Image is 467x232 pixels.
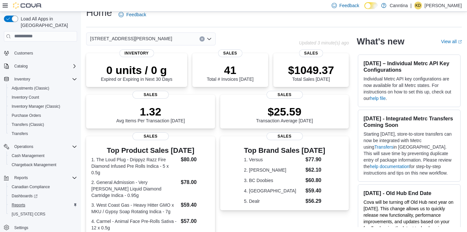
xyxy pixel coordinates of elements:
[12,184,50,189] span: Canadian Compliance
[244,198,303,204] dt: 5. Dealr
[9,93,77,101] span: Inventory Count
[12,212,45,217] span: [US_STATE] CCRS
[132,132,169,140] span: Sales
[14,175,28,180] span: Reports
[6,160,80,169] button: Chargeback Management
[12,224,31,232] a: Settings
[12,75,77,83] span: Inventory
[9,201,28,209] a: Reports
[101,64,172,82] div: Expired or Expiring in Next 30 Days
[9,84,52,92] a: Adjustments (Classic)
[305,166,325,174] dd: $62.10
[12,122,44,127] span: Transfers (Classic)
[9,121,77,128] span: Transfers (Classic)
[288,64,334,82] div: Total Sales [DATE]
[12,143,77,151] span: Operations
[91,202,178,215] dt: 3. West Coast Gas - Heavy Hitter GMO x MKU / Gypsy Soap Rotating Indica - 7g
[414,2,422,9] div: Kathryn DeSante
[12,131,28,136] span: Transfers
[18,16,77,29] span: Load All Apps in [GEOGRAPHIC_DATA]
[9,84,77,92] span: Adjustments (Classic)
[9,112,44,119] a: Purchase Orders
[9,93,42,101] a: Inventory Count
[12,174,77,182] span: Reports
[14,225,28,230] span: Settings
[9,121,47,128] a: Transfers (Classic)
[12,174,30,182] button: Reports
[207,64,253,82] div: Total # Invoices [DATE]
[305,156,325,164] dd: $77.90
[116,105,185,123] div: Avg Items Per Transaction [DATE]
[363,131,455,176] p: Starting [DATE], store-to-store transfers can now be integrated with Metrc using in [GEOGRAPHIC_D...
[288,64,334,77] p: $1049.37
[12,153,44,158] span: Cash Management
[6,191,80,201] a: Dashboards
[91,218,178,231] dt: 4. Carmel - Animal Face Pre-Rolls Sativa - 12 x 0.5g
[9,130,77,138] span: Transfers
[1,142,80,151] button: Operations
[101,64,172,77] p: 0 units / 0 g
[441,39,462,44] a: View allExternal link
[14,64,28,69] span: Catalog
[12,49,77,57] span: Customers
[9,161,59,169] a: Chargeback Management
[390,2,408,9] p: Canntina
[116,105,185,118] p: 1.32
[6,151,80,160] button: Cash Management
[305,177,325,184] dd: $60.80
[267,91,303,99] span: Sales
[410,2,412,9] p: |
[120,49,154,57] span: Inventory
[12,49,36,57] a: Customers
[9,103,77,110] span: Inventory Manager (Classic)
[9,130,30,138] a: Transfers
[1,62,80,71] button: Catalog
[6,129,80,138] button: Transfers
[12,193,38,199] span: Dashboards
[9,161,77,169] span: Chargeback Management
[9,152,77,160] span: Cash Management
[181,201,210,209] dd: $59.40
[12,104,60,109] span: Inventory Manager (Classic)
[86,6,112,19] h1: Home
[244,147,325,154] h3: Top Brand Sales [DATE]
[425,2,462,9] p: [PERSON_NAME]
[9,210,77,218] span: Washington CCRS
[12,223,77,231] span: Settings
[91,179,178,199] dt: 2. General Admission - Very [PERSON_NAME] Liquid Diamond Cartridge Indica - 0.95g
[199,36,205,42] button: Clear input
[357,36,404,47] h2: What's new
[91,147,210,154] h3: Top Product Sales [DATE]
[218,49,242,57] span: Sales
[181,156,210,164] dd: $80.00
[1,223,80,232] button: Settings
[6,201,80,210] button: Reports
[9,192,40,200] a: Dashboards
[416,2,421,9] span: KD
[363,76,455,102] p: Individual Metrc API key configurations are now available for all Metrc states. For instructions ...
[256,105,313,118] p: $25.59
[9,192,77,200] span: Dashboards
[9,210,48,218] a: [US_STATE] CCRS
[6,210,80,219] button: [US_STATE] CCRS
[9,103,63,110] a: Inventory Manager (Classic)
[9,183,52,191] a: Canadian Compliance
[374,144,393,150] a: Transfers
[364,2,378,9] input: Dark Mode
[6,182,80,191] button: Canadian Compliance
[1,48,80,58] button: Customers
[244,167,303,173] dt: 2. [PERSON_NAME]
[363,115,455,128] h3: [DATE] - Integrated Metrc Transfers Coming Soon
[116,8,149,21] a: Feedback
[12,62,77,70] span: Catalog
[363,60,455,73] h3: [DATE] – Individual Metrc API Key Configurations
[244,177,303,184] dt: 3. BC Doobies
[132,91,169,99] span: Sales
[9,152,47,160] a: Cash Management
[14,77,30,82] span: Inventory
[6,93,80,102] button: Inventory Count
[91,156,178,176] dt: 1. The Loud Plug - Drippyz Razz Fire Diamond Infused Pre Rolls Indica - 5 x 0.5g
[305,197,325,205] dd: $56.29
[6,120,80,129] button: Transfers (Classic)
